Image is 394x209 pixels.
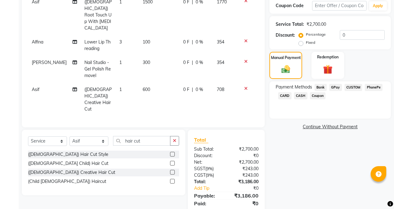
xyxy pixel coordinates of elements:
div: Paid: [189,200,226,207]
span: 100 [143,39,150,45]
div: Coupon Code [276,2,312,9]
button: Apply [369,1,387,11]
div: Discount: [189,152,226,159]
span: ([DEMOGRAPHIC_DATA]) Creative Hair Cut [84,87,112,112]
div: ([DEMOGRAPHIC_DATA]) Hair Cut Style [28,151,108,158]
div: ₹3,186.00 [226,192,263,199]
input: Enter Offer / Coupon Code [312,1,367,11]
span: | [192,86,193,93]
span: 9% [206,166,212,171]
div: ₹243.00 [226,166,263,172]
span: 9% [207,173,213,178]
div: Service Total: [276,21,304,28]
label: Redemption [317,54,339,60]
div: ₹0 [226,200,263,207]
span: 0 % [196,86,203,93]
span: 708 [217,87,224,92]
span: 354 [217,39,224,45]
span: Nail Studio - Gel Polish Removel [84,60,111,78]
div: (Child [DEMOGRAPHIC_DATA]) Haircut [28,178,106,185]
span: GPay [329,84,342,91]
span: [PERSON_NAME] [32,60,67,65]
a: Add Tip [189,185,232,192]
span: Total [194,137,208,143]
span: 0 F [183,59,189,66]
span: CASH [294,92,307,99]
span: Alfina [32,39,43,45]
span: CARD [278,92,292,99]
div: ₹2,700.00 [226,146,263,152]
label: Percentage [306,32,326,37]
a: Continue Without Payment [271,124,390,130]
span: 1 [119,87,122,92]
div: ₹0 [226,152,263,159]
label: Fixed [306,40,315,45]
span: 600 [143,87,150,92]
div: Payable: [189,192,226,199]
div: ( ) [189,172,226,179]
span: 0 F [183,39,189,45]
div: ₹0 [232,185,263,192]
span: 300 [143,60,150,65]
img: _gift.svg [320,64,335,75]
div: ([DEMOGRAPHIC_DATA] Child) Hair Cut [28,160,108,167]
div: Total: [189,179,226,185]
span: SGST [194,166,205,171]
span: 0 % [196,59,203,66]
span: 3 [119,39,122,45]
span: 354 [217,60,224,65]
span: 0 % [196,39,203,45]
input: Search or Scan [113,136,170,146]
label: Manual Payment [271,55,301,61]
div: ( ) [189,166,226,172]
span: Coupon [310,92,326,99]
span: Lower Lip Threading [84,39,111,51]
img: _cash.svg [279,64,293,74]
div: ₹243.00 [226,172,263,179]
div: ₹2,700.00 [306,21,326,28]
div: Discount: [276,32,295,39]
div: Net: [189,159,226,166]
span: 1 [119,60,122,65]
div: ₹3,186.00 [226,179,263,185]
span: Payment Methods [276,84,312,90]
span: | [192,59,193,66]
div: Sub Total: [189,146,226,152]
span: | [192,39,193,45]
span: 0 F [183,86,189,93]
span: PhonePe [365,84,382,91]
span: Bank [315,84,327,91]
span: CUSTOM [344,84,363,91]
span: Asif [32,87,40,92]
span: CGST [194,172,206,178]
div: ₹2,700.00 [226,159,263,166]
div: ([DEMOGRAPHIC_DATA]) Creative Hair Cut [28,169,115,176]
